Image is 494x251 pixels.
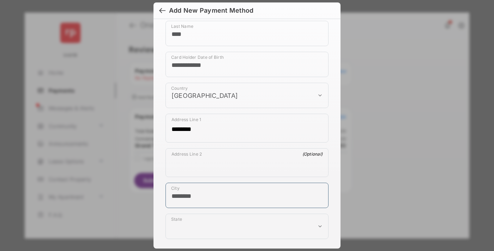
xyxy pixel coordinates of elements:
[165,148,329,177] div: payment_method_screening[postal_addresses][addressLine2]
[165,183,329,208] div: payment_method_screening[postal_addresses][locality]
[165,114,329,143] div: payment_method_screening[postal_addresses][addressLine1]
[169,7,253,14] div: Add New Payment Method
[165,214,329,239] div: payment_method_screening[postal_addresses][administrativeArea]
[165,83,329,108] div: payment_method_screening[postal_addresses][country]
